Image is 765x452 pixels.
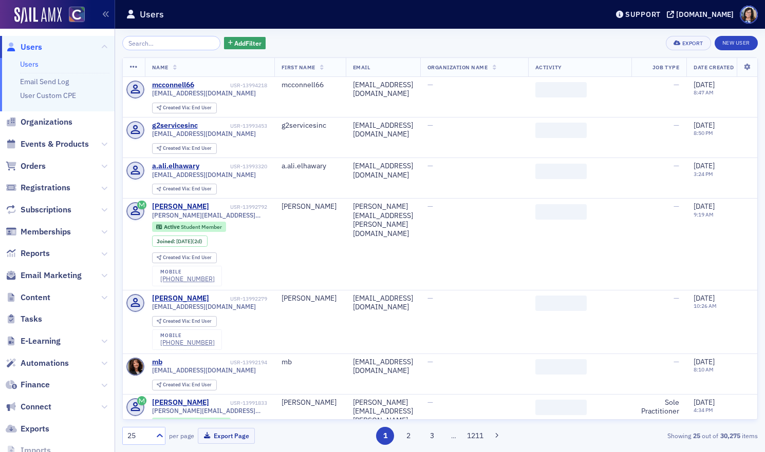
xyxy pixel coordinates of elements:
[282,294,339,303] div: [PERSON_NAME]
[427,121,433,130] span: —
[211,204,267,210] div: USR-13992792
[6,204,71,215] a: Subscriptions
[176,238,202,245] div: (2d)
[181,419,227,426] span: Associate Member
[224,37,266,50] button: AddFilter
[674,357,679,366] span: —
[353,64,370,71] span: Email
[694,211,714,218] time: 9:19 AM
[21,248,50,259] span: Reports
[718,431,742,440] strong: 30,275
[163,104,192,111] span: Created Via :
[694,406,713,414] time: 4:34 PM
[353,162,413,180] div: [EMAIL_ADDRESS][DOMAIN_NAME]
[152,358,162,367] a: mb
[353,358,413,376] div: [EMAIL_ADDRESS][DOMAIN_NAME]
[157,238,176,245] span: Joined :
[127,430,150,441] div: 25
[152,171,256,179] span: [EMAIL_ADDRESS][DOMAIN_NAME]
[152,252,217,263] div: Created Via: End User
[6,161,46,172] a: Orders
[282,121,339,130] div: g2servicesinc
[164,419,181,426] span: Active
[176,238,192,245] span: [DATE]
[62,7,85,24] a: View Homepage
[353,81,413,99] div: [EMAIL_ADDRESS][DOMAIN_NAME]
[21,139,89,150] span: Events & Products
[694,64,734,71] span: Date Created
[152,202,209,211] a: [PERSON_NAME]
[694,398,715,407] span: [DATE]
[152,184,217,194] div: Created Via: End User
[674,80,679,89] span: —
[163,185,192,192] span: Created Via :
[152,398,209,407] a: [PERSON_NAME]
[694,80,715,89] span: [DATE]
[152,81,194,90] a: mcconnell66
[694,202,715,211] span: [DATE]
[21,116,72,128] span: Organizations
[427,202,433,211] span: —
[535,82,587,97] span: ‌
[423,427,441,445] button: 3
[198,428,255,444] button: Export Page
[163,318,192,324] span: Created Via :
[21,270,82,281] span: Email Marketing
[211,296,267,302] div: USR-13992279
[427,80,433,89] span: —
[376,427,394,445] button: 1
[535,296,587,311] span: ‌
[156,224,221,230] a: Active Student Member
[163,255,212,261] div: End User
[181,223,222,230] span: Student Member
[427,398,433,407] span: —
[21,336,61,347] span: E-Learning
[160,339,215,346] a: [PHONE_NUMBER]
[466,427,484,445] button: 1211
[140,8,164,21] h1: Users
[694,89,714,96] time: 8:47 AM
[152,103,217,113] div: Created Via: End User
[694,129,713,136] time: 8:50 PM
[694,170,713,178] time: 3:24 PM
[21,161,46,172] span: Orders
[6,379,50,390] a: Finance
[21,226,71,238] span: Memberships
[400,427,418,445] button: 2
[21,182,70,193] span: Registrations
[353,121,413,139] div: [EMAIL_ADDRESS][DOMAIN_NAME]
[163,382,212,388] div: End User
[164,223,181,230] span: Active
[21,423,49,435] span: Exports
[446,431,461,440] span: …
[740,6,758,24] span: Profile
[666,36,711,50] button: Export
[14,7,62,24] img: SailAMX
[6,182,70,193] a: Registrations
[160,275,215,283] a: [PHONE_NUMBER]
[169,431,194,440] label: per page
[694,357,715,366] span: [DATE]
[234,38,262,48] span: Add Filter
[694,302,717,309] time: 10:26 AM
[196,82,267,89] div: USR-13994218
[20,91,76,100] a: User Custom CPE
[535,204,587,220] span: ‌
[674,202,679,211] span: —
[282,81,339,90] div: mcconnell66
[20,77,69,86] a: Email Send Log
[282,64,315,71] span: First Name
[21,292,50,303] span: Content
[160,269,215,275] div: mobile
[152,143,217,154] div: Created Via: End User
[674,121,679,130] span: —
[625,10,661,19] div: Support
[20,60,39,69] a: Users
[535,400,587,415] span: ‌
[152,162,199,171] a: a.ali.elhawary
